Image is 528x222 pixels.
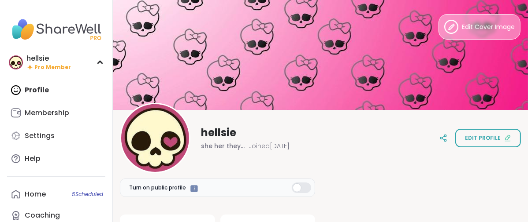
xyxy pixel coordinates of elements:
[25,189,46,199] div: Home
[121,104,189,172] img: hellsie
[201,126,236,140] span: hellsie
[465,134,501,142] span: Edit profile
[34,64,71,71] span: Pro Member
[190,185,198,193] iframe: Spotlight
[7,14,105,45] img: ShareWell Nav Logo
[25,131,55,141] div: Settings
[7,184,105,205] a: Home5Scheduled
[7,148,105,169] a: Help
[72,191,103,198] span: 5 Scheduled
[25,154,41,164] div: Help
[26,54,71,63] div: hellsie
[129,184,186,192] span: Turn on public profile
[249,142,290,150] span: Joined [DATE]
[7,102,105,124] a: Membership
[7,125,105,146] a: Settings
[25,108,69,118] div: Membership
[201,142,245,150] span: she her they them
[462,22,515,32] span: Edit Cover Image
[9,55,23,69] img: hellsie
[439,14,521,40] button: Edit Cover Image
[25,211,60,220] div: Coaching
[455,129,521,147] button: Edit profile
